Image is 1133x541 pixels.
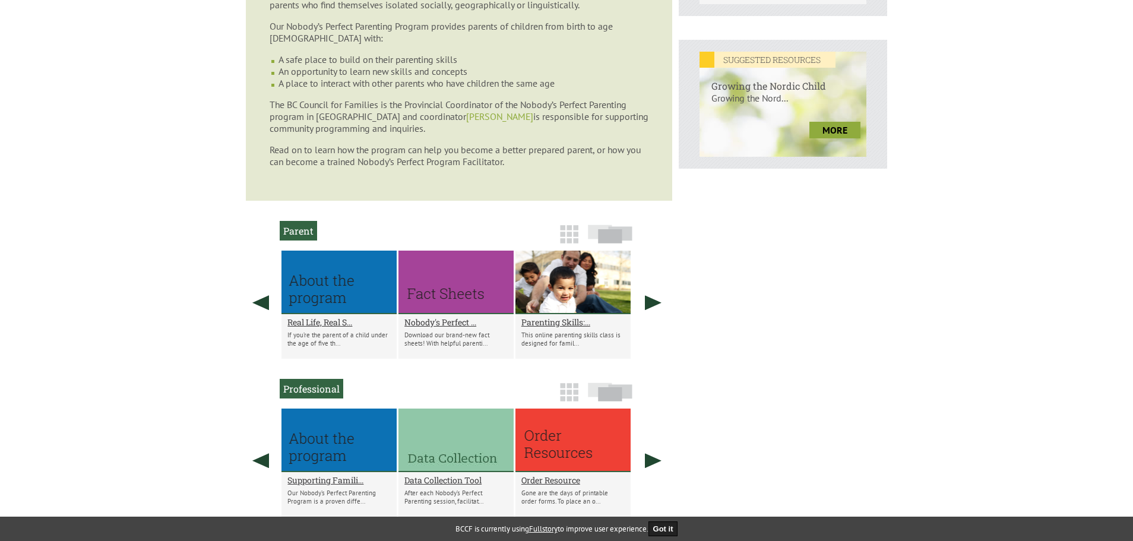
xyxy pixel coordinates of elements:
[287,331,391,347] p: If you’re the parent of a child under the age of five th...
[278,65,648,77] li: An opportunity to learn new skills and concepts
[521,489,625,505] p: Gone are the days of printable order forms. To place an o...
[398,251,514,359] li: Nobody's Perfect Fact Sheets
[515,409,631,517] li: Order Resource
[287,317,391,328] a: Real Life, Real S...
[278,53,648,65] li: A safe place to build on their parenting skills
[404,317,508,328] a: Nobody's Perfect ...
[700,92,866,116] p: Growing the Nord...
[556,230,582,249] a: Grid View
[270,99,648,134] p: The BC Council for Families is the Provincial Coordinator of the Nobody’s Perfect Parenting progr...
[278,77,648,89] li: A place to interact with other parents who have children the same age
[560,383,578,401] img: grid-icon.png
[700,68,866,92] h6: Growing the Nordic Child
[588,224,632,243] img: slide-icon.png
[404,331,508,347] p: Download our brand-new fact sheets! With helpful parenti...
[529,524,558,534] a: Fullstory
[588,382,632,401] img: slide-icon.png
[584,230,636,249] a: Slide View
[515,251,631,359] li: Parenting Skills: 0-5
[281,409,397,517] li: Supporting Families, Reducing Risk
[648,521,678,536] button: Got it
[404,489,508,505] p: After each Nobody’s Perfect Parenting session, facilitat...
[521,331,625,347] p: This online parenting skills class is designed for famil...
[404,474,508,486] a: Data Collection Tool
[560,225,578,243] img: grid-icon.png
[556,388,582,407] a: Grid View
[521,317,625,328] a: Parenting Skills:...
[280,379,343,398] h2: Professional
[287,474,391,486] a: Supporting Famili...
[287,489,391,505] p: Our Nobody’s Perfect Parenting Program is a proven diffe...
[809,122,860,138] a: more
[584,388,636,407] a: Slide View
[398,409,514,517] li: Data Collection Tool
[466,110,533,122] a: [PERSON_NAME]
[270,144,648,167] p: Read on to learn how the program can help you become a better prepared parent, or how you can bec...
[280,221,317,241] h2: Parent
[281,251,397,359] li: Real Life, Real Support for Positive Parenting
[700,52,835,68] em: SUGGESTED RESOURCES
[521,474,625,486] a: Order Resource
[270,20,648,44] p: Our Nobody’s Perfect Parenting Program provides parents of children from birth to age [DEMOGRAPHI...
